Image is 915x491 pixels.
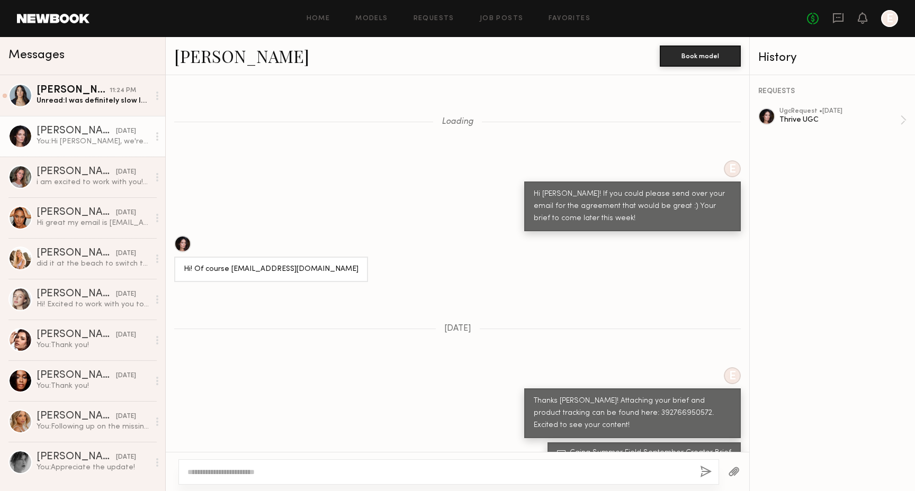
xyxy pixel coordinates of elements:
div: [DATE] [116,249,136,259]
div: [PERSON_NAME] [37,330,116,340]
span: [DATE] [444,324,471,333]
a: Job Posts [480,15,524,22]
div: [DATE] [116,452,136,462]
div: You: Appreciate the update! [37,462,149,472]
div: Hi! Of course [EMAIL_ADDRESS][DOMAIN_NAME] [184,263,358,276]
div: [PERSON_NAME] [37,248,116,259]
div: Unread: I was definitely slow last week and now I am out of town until [DATE] so haven’t seen the... [37,96,149,106]
div: [PERSON_NAME] [37,289,116,299]
span: Loading [442,117,473,126]
a: Favorites [549,15,590,22]
div: REQUESTS [758,88,907,95]
a: ugcRequest •[DATE]Thrive UGC [779,108,907,132]
div: You: Thank you! [37,340,149,350]
a: Models [355,15,388,22]
a: Book model [660,51,741,60]
div: i am excited to work with you!💖 [37,177,149,187]
div: [PERSON_NAME] [37,85,110,96]
div: [PERSON_NAME] [37,452,116,462]
div: did it at the beach to switch things up so LMK if that works. your editors will need to run audio... [37,259,149,269]
div: Thrive UGC [779,115,900,125]
a: Caina Summer Field September Creator Brief.pdf1.37 MBClick to download [557,449,734,463]
a: E [881,10,898,27]
div: [PERSON_NAME] [37,411,116,422]
div: Hi great my email is [EMAIL_ADDRESS][DOMAIN_NAME] [37,218,149,228]
div: [DATE] [116,126,136,137]
div: [DATE] [116,208,136,218]
div: [DATE] [116,167,136,177]
div: You: Thank you! [37,381,149,391]
a: Home [307,15,330,22]
span: Messages [8,49,65,61]
div: Hi [PERSON_NAME]! If you could please send over your email for the agreement that would be great ... [534,188,731,225]
div: [PERSON_NAME] [37,126,116,137]
div: Hi! Excited to work with you too! My email is [EMAIL_ADDRESS][DOMAIN_NAME] [37,299,149,310]
div: [DATE] [116,289,136,299]
div: ugc Request • [DATE] [779,108,900,115]
div: [DATE] [116,412,136,422]
div: 11:24 PM [110,86,136,96]
div: You: Hi [PERSON_NAME], we're hoping to start working on your video ASAP if you can please send ov... [37,137,149,147]
div: [PERSON_NAME] [37,167,116,177]
div: [PERSON_NAME] [37,207,116,218]
div: You: Following up on the missing content, thank you! [37,422,149,432]
div: Caina Summer Field September Creator Brief [570,449,734,457]
div: [PERSON_NAME] [37,370,116,381]
div: [DATE] [116,330,136,340]
div: [DATE] [116,371,136,381]
button: Book model [660,46,741,67]
div: Thanks [PERSON_NAME]! Attaching your brief and product tracking can be found here: 392766950572. ... [534,395,731,432]
a: Requests [414,15,454,22]
div: History [758,52,907,64]
a: [PERSON_NAME] [174,44,309,67]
